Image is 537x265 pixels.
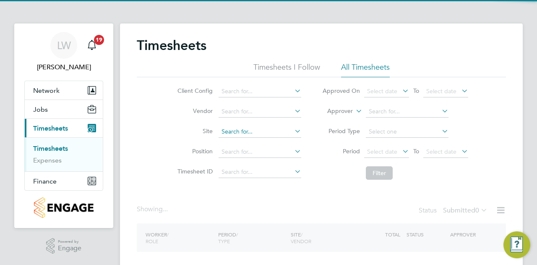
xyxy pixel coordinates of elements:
[46,238,82,254] a: Powered byEngage
[219,106,301,118] input: Search for...
[33,105,48,113] span: Jobs
[443,206,487,215] label: Submitted
[322,87,360,94] label: Approved On
[366,106,448,118] input: Search for...
[33,156,62,164] a: Expenses
[426,87,456,95] span: Select date
[57,40,71,51] span: LW
[322,127,360,135] label: Period Type
[253,62,320,77] li: Timesheets I Follow
[322,147,360,155] label: Period
[175,127,213,135] label: Site
[58,245,81,252] span: Engage
[366,166,393,180] button: Filter
[25,172,103,190] button: Finance
[33,124,68,132] span: Timesheets
[315,107,353,115] label: Approver
[24,32,103,72] a: LW[PERSON_NAME]
[33,87,60,94] span: Network
[25,81,103,100] button: Network
[34,197,93,218] img: countryside-properties-logo-retina.png
[137,205,169,214] div: Showing
[24,62,103,72] span: Louis Woodcock
[219,86,301,97] input: Search for...
[503,231,530,258] button: Engage Resource Center
[25,137,103,171] div: Timesheets
[175,87,213,94] label: Client Config
[219,126,301,138] input: Search for...
[175,147,213,155] label: Position
[411,146,422,157] span: To
[475,206,479,215] span: 0
[175,168,213,175] label: Timesheet ID
[367,148,397,155] span: Select date
[14,24,113,228] nav: Main navigation
[426,148,456,155] span: Select date
[366,126,448,138] input: Select one
[25,100,103,118] button: Jobs
[33,177,57,185] span: Finance
[163,205,168,213] span: ...
[367,87,397,95] span: Select date
[411,85,422,96] span: To
[24,197,103,218] a: Go to home page
[94,35,104,45] span: 19
[219,166,301,178] input: Search for...
[219,146,301,158] input: Search for...
[58,238,81,245] span: Powered by
[25,119,103,137] button: Timesheets
[83,32,100,59] a: 19
[137,37,206,54] h2: Timesheets
[341,62,390,77] li: All Timesheets
[419,205,489,217] div: Status
[33,144,68,152] a: Timesheets
[175,107,213,115] label: Vendor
